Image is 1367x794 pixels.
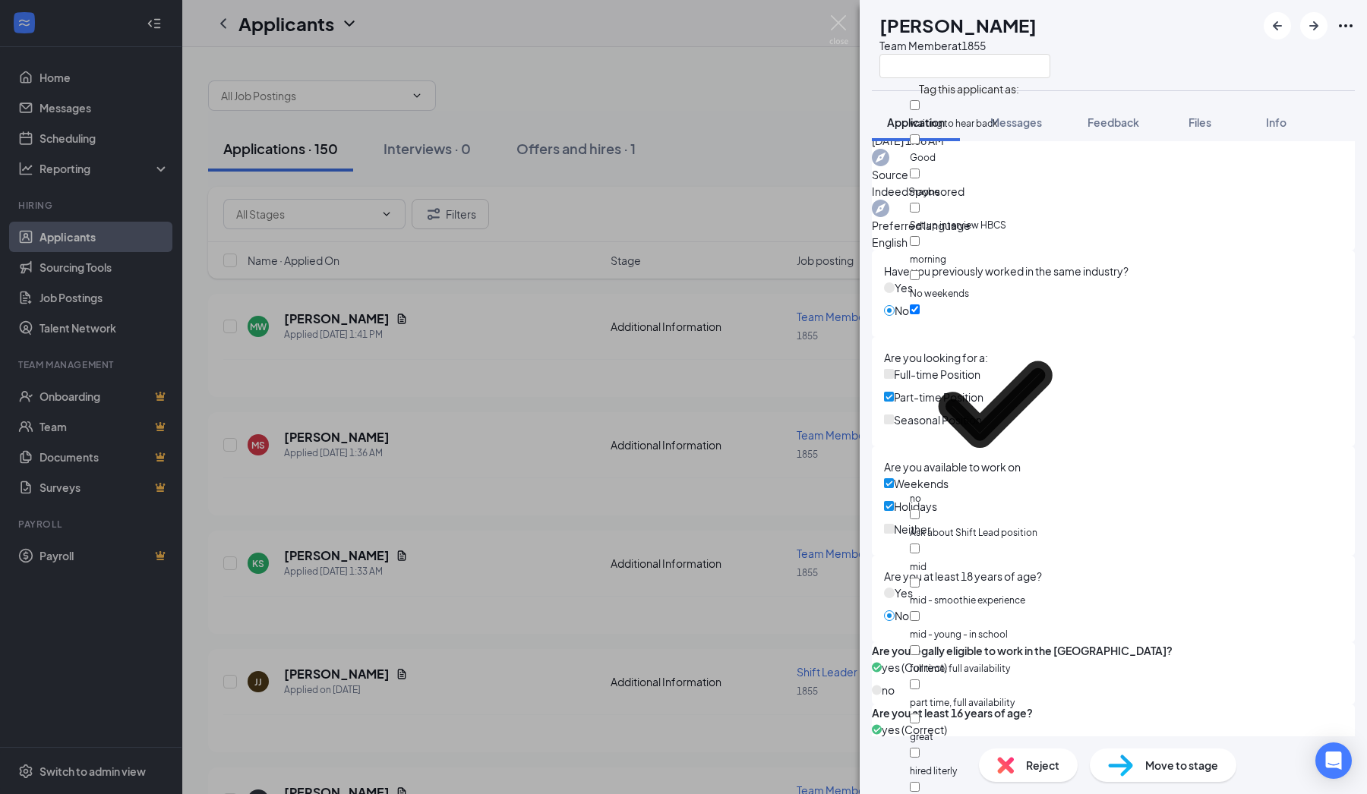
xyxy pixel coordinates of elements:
span: full time, full availability [910,663,1010,674]
span: Tag this applicant as: [910,73,1028,99]
span: hired literly [910,765,957,777]
input: hired literly [910,748,920,758]
span: no [882,682,895,698]
span: Part-time Position [894,390,983,404]
span: English [872,234,1355,250]
span: No [895,609,909,622]
span: yes (Correct) [882,659,947,676]
span: no [910,493,921,504]
span: Good [910,152,936,163]
input: No weekends [910,270,920,280]
span: mid - smoothie experience [910,594,1025,606]
input: morning [910,236,920,246]
span: mid [910,561,927,572]
span: Set up interview HBCS [910,219,1006,231]
span: No [895,304,909,317]
span: mid - young - in school [910,629,1008,640]
span: Source [872,166,1355,183]
svg: Ellipses [1337,17,1355,35]
input: maybe [910,169,920,178]
span: part time, full availability [910,697,1015,708]
input: Good [910,134,920,144]
input: mid-night [910,782,920,792]
input: Set up interview HBCS [910,203,920,213]
span: IndeedSponsored [872,183,1355,200]
span: Have you previously worked in the same industry? [884,263,1129,279]
svg: Checkmark [910,319,1081,490]
span: Are you legally eligible to work in the [GEOGRAPHIC_DATA]? [872,642,1355,659]
button: ArrowRight [1300,12,1328,39]
span: great [910,731,933,742]
span: Feedback [1088,115,1139,129]
input: mid - smoothie experience [910,578,920,588]
span: No weekends [910,288,969,299]
span: Preferred language [872,217,1355,234]
input: Ask about Shift Lead position [910,509,920,519]
input: full time, full availability [910,645,920,655]
span: yes (Correct) [882,721,947,738]
span: Neither [894,522,931,536]
input: waiting to hear back [910,100,920,110]
span: Application [887,115,945,129]
span: Ask about Shift Lead position [910,527,1037,538]
button: ArrowLeftNew [1264,12,1291,39]
span: Full-time Position [894,367,980,381]
span: Move to stage [1145,757,1218,774]
svg: ArrowRight [1305,17,1323,35]
span: Files [1189,115,1211,129]
input: no [910,304,920,314]
span: Holidays [894,499,937,513]
svg: ArrowLeftNew [1268,17,1286,35]
span: maybe [910,186,939,197]
input: mid - young - in school [910,611,920,621]
span: Are you available to work on [884,458,1021,475]
input: mid [910,544,920,553]
span: Are you at least 16 years of age? [872,704,1355,721]
span: Yes [895,281,913,295]
span: waiting to hear back [910,118,998,129]
input: great [910,714,920,723]
span: morning [910,254,946,265]
div: Open Intercom Messenger [1315,742,1352,779]
span: Info [1266,115,1286,129]
span: Are you at least 18 years of age? [884,568,1042,584]
span: Are you looking for a: [884,349,988,366]
div: Team Member at 1855 [879,38,1050,53]
span: Seasonal Position [894,413,982,427]
span: Yes [895,586,913,600]
span: Weekends [894,477,949,490]
h1: [PERSON_NAME] [879,12,1037,38]
input: part time, full availability [910,679,920,689]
